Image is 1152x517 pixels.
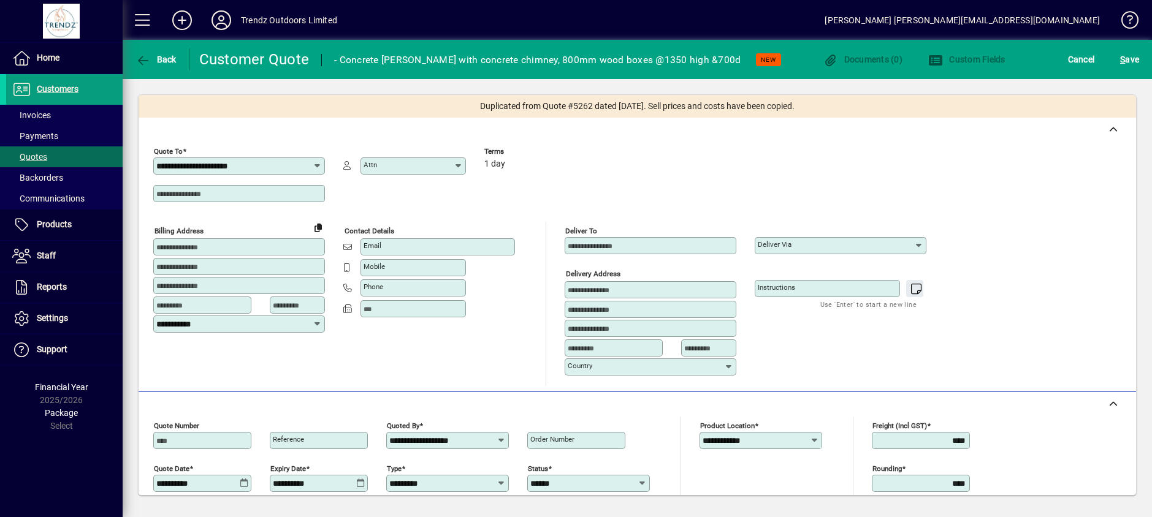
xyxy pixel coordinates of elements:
mat-label: Reference [273,435,304,443]
a: Communications [6,188,123,209]
a: Payments [6,126,123,146]
a: Support [6,334,123,365]
mat-label: Freight (incl GST) [872,421,927,429]
div: Trendz Outdoors Limited [241,10,337,30]
button: Custom Fields [925,48,1009,70]
a: Invoices [6,105,123,126]
mat-label: Attn [364,160,377,169]
span: S [1120,55,1125,64]
div: Customer Quote [199,50,310,69]
button: Copy to Delivery address [308,217,328,237]
button: Back [132,48,180,70]
span: Terms [484,148,558,156]
a: Settings [6,303,123,334]
a: Reports [6,272,123,303]
span: Staff [37,251,56,260]
span: Duplicated from Quote #5262 dated [DATE]. Sell prices and costs have been copied. [480,100,795,113]
span: Communications [12,194,85,203]
button: Profile [202,9,241,31]
mat-label: Quote number [154,421,199,429]
button: Add [162,9,202,31]
span: Back [135,55,177,64]
span: Products [37,219,72,229]
span: ave [1120,50,1139,69]
mat-label: Type [387,464,402,472]
a: Knowledge Base [1112,2,1137,42]
span: Custom Fields [928,55,1005,64]
mat-label: Quote To [154,147,183,156]
span: NEW [761,56,776,64]
a: Products [6,209,123,240]
mat-label: Quoted by [387,421,419,429]
mat-label: Phone [364,282,383,291]
span: Home [37,53,59,62]
mat-hint: Use 'Enter' to start a new line [820,297,917,311]
span: 1 day [484,159,505,169]
span: Financial Year [35,382,88,392]
span: Backorders [12,173,63,183]
a: Staff [6,241,123,271]
mat-label: Country [568,361,592,370]
mat-label: Expiry date [270,464,306,472]
span: Package [45,408,78,418]
span: Cancel [1068,50,1095,69]
a: Quotes [6,146,123,167]
mat-label: Email [364,241,381,250]
span: Reports [37,282,67,292]
span: Documents (0) [823,55,902,64]
div: [PERSON_NAME] [PERSON_NAME][EMAIL_ADDRESS][DOMAIN_NAME] [825,10,1100,30]
mat-label: Instructions [758,283,795,292]
span: Customers [37,84,78,94]
a: Home [6,43,123,74]
mat-label: Deliver To [565,227,597,235]
mat-label: Product location [700,421,755,429]
div: - Concrete [PERSON_NAME] with concrete chimney, 800mm wood boxes @1350 high &700d [334,50,741,70]
span: Payments [12,131,58,141]
mat-label: Order number [530,435,574,443]
span: Invoices [12,110,51,120]
app-page-header-button: Back [123,48,190,70]
span: Settings [37,313,68,323]
mat-label: Deliver via [758,240,792,249]
a: Backorders [6,167,123,188]
button: Documents (0) [820,48,906,70]
span: Support [37,344,67,354]
mat-label: Status [528,464,548,472]
span: Quotes [12,152,47,162]
mat-label: Mobile [364,262,385,271]
mat-label: Quote date [154,464,189,472]
button: Save [1117,48,1142,70]
mat-label: Rounding [872,464,902,472]
button: Cancel [1065,48,1098,70]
